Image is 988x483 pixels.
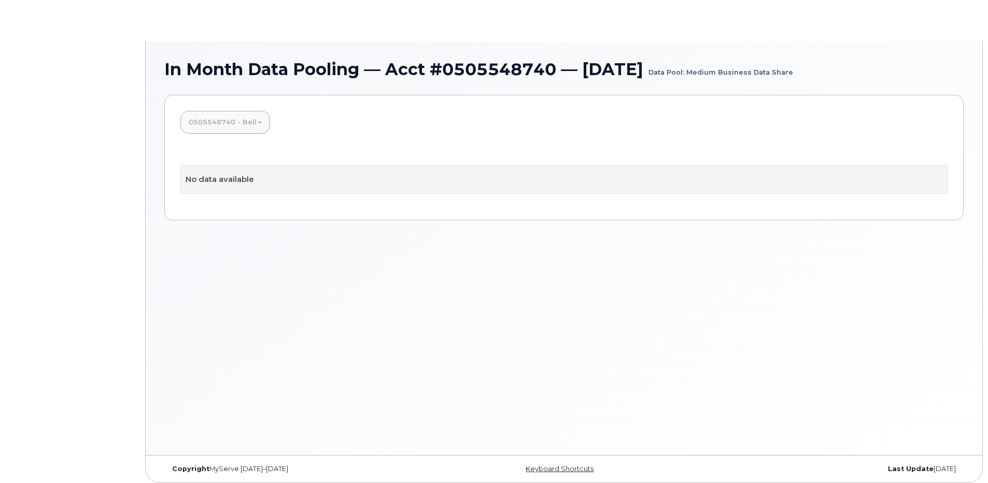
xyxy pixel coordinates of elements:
h1: In Month Data Pooling — Acct #0505548740 — [DATE] [164,60,964,78]
div: MyServe [DATE]–[DATE] [164,465,431,473]
h4: No data available [186,175,942,184]
small: Data Pool: Medium Business Data Share [648,60,793,76]
strong: Copyright [172,465,209,473]
div: [DATE] [697,465,964,473]
a: Keyboard Shortcuts [526,465,594,473]
a: 0505548740 - Bell [180,111,270,134]
strong: Last Update [888,465,934,473]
